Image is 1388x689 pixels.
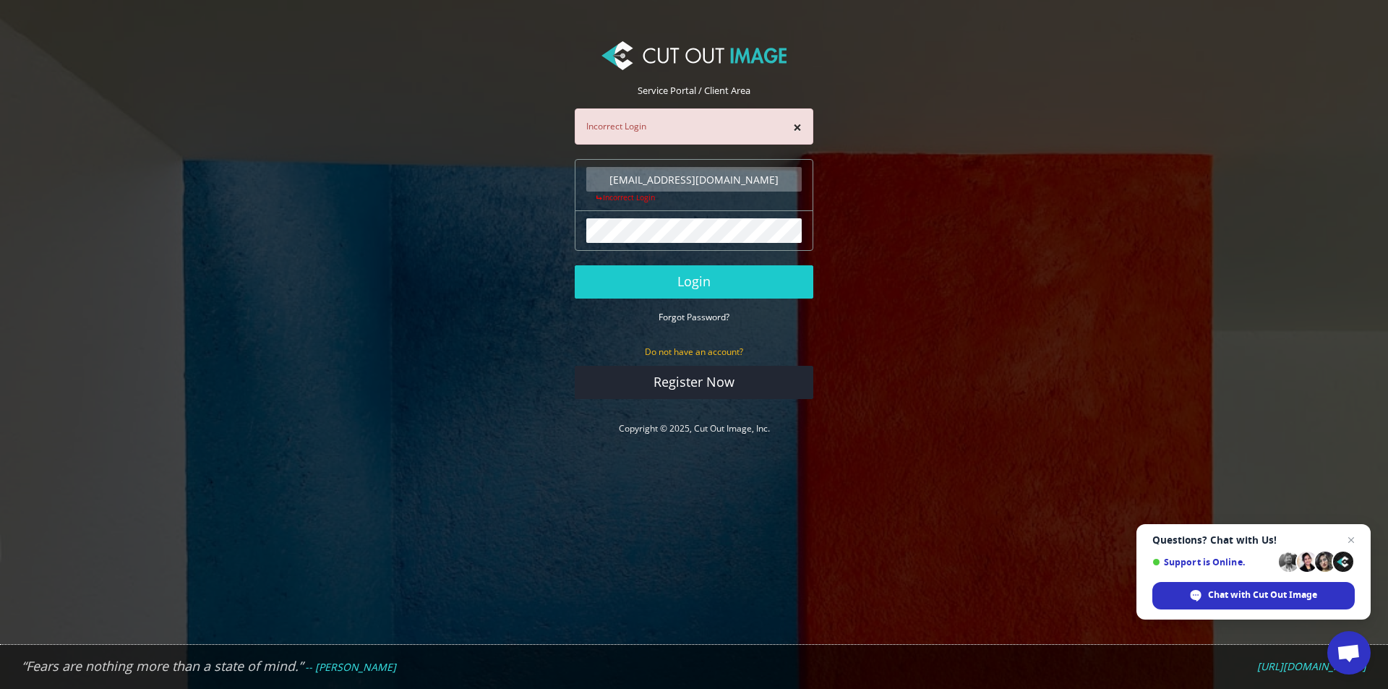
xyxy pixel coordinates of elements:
input: Email Address [586,167,802,192]
img: Cut Out Image [601,41,787,70]
div: Incorrect Login [575,108,813,145]
span: Support is Online. [1152,557,1274,568]
span: Chat with Cut Out Image [1152,582,1355,609]
small: Forgot Password? [659,311,729,323]
small: Do not have an account? [645,346,743,358]
div: Incorrect Login [586,192,802,203]
a: Copyright © 2025, Cut Out Image, Inc. [619,422,770,435]
button: Login [575,265,813,299]
span: Questions? Chat with Us! [1152,534,1355,546]
a: Forgot Password? [659,310,729,323]
a: Open chat [1327,631,1371,675]
a: Register Now [575,366,813,399]
em: “Fears are nothing more than a state of mind.” [22,657,303,675]
button: × [793,120,802,135]
em: [URL][DOMAIN_NAME] [1257,659,1366,673]
span: Chat with Cut Out Image [1208,589,1317,602]
span: Service Portal / Client Area [638,84,750,97]
a: [URL][DOMAIN_NAME] [1257,660,1366,673]
em: -- [PERSON_NAME] [305,660,396,674]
